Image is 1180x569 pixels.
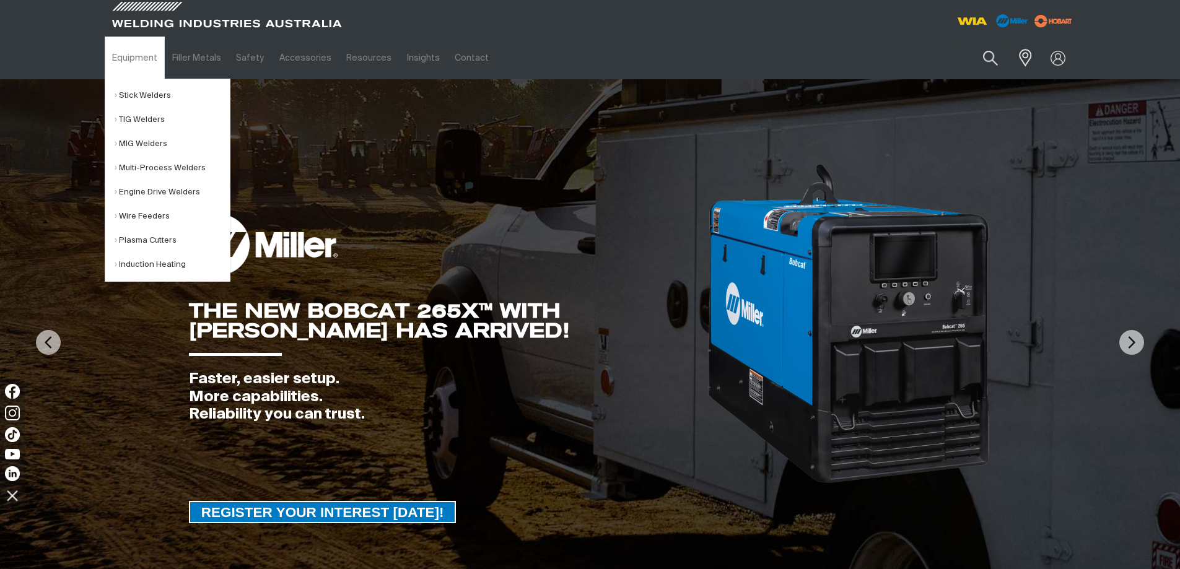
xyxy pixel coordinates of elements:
[5,406,20,420] img: Instagram
[189,370,706,423] div: Faster, easier setup. More capabilities. Reliability you can trust.
[115,204,230,228] a: Wire Feeders
[447,37,496,79] a: Contact
[36,330,61,355] img: PrevArrow
[2,485,23,506] img: hide socials
[272,37,339,79] a: Accessories
[165,37,229,79] a: Filler Metals
[953,43,1011,72] input: Product name or item number...
[115,156,230,180] a: Multi-Process Welders
[399,37,447,79] a: Insights
[5,466,20,481] img: LinkedIn
[115,180,230,204] a: Engine Drive Welders
[5,427,20,442] img: TikTok
[105,37,165,79] a: Equipment
[969,43,1012,72] button: Search products
[115,253,230,277] a: Induction Heating
[105,79,230,282] ul: Equipment Submenu
[115,228,230,253] a: Plasma Cutters
[229,37,271,79] a: Safety
[1031,12,1076,30] img: miller
[105,37,833,79] nav: Main
[115,84,230,108] a: Stick Welders
[190,501,455,523] span: REGISTER YOUR INTEREST [DATE]!
[339,37,399,79] a: Resources
[5,449,20,459] img: YouTube
[5,384,20,399] img: Facebook
[115,132,230,156] a: MIG Welders
[189,301,706,341] div: THE NEW BOBCAT 265X™ WITH [PERSON_NAME] HAS ARRIVED!
[115,108,230,132] a: TIG Welders
[189,501,457,523] a: REGISTER YOUR INTEREST TODAY!
[1119,330,1144,355] img: NextArrow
